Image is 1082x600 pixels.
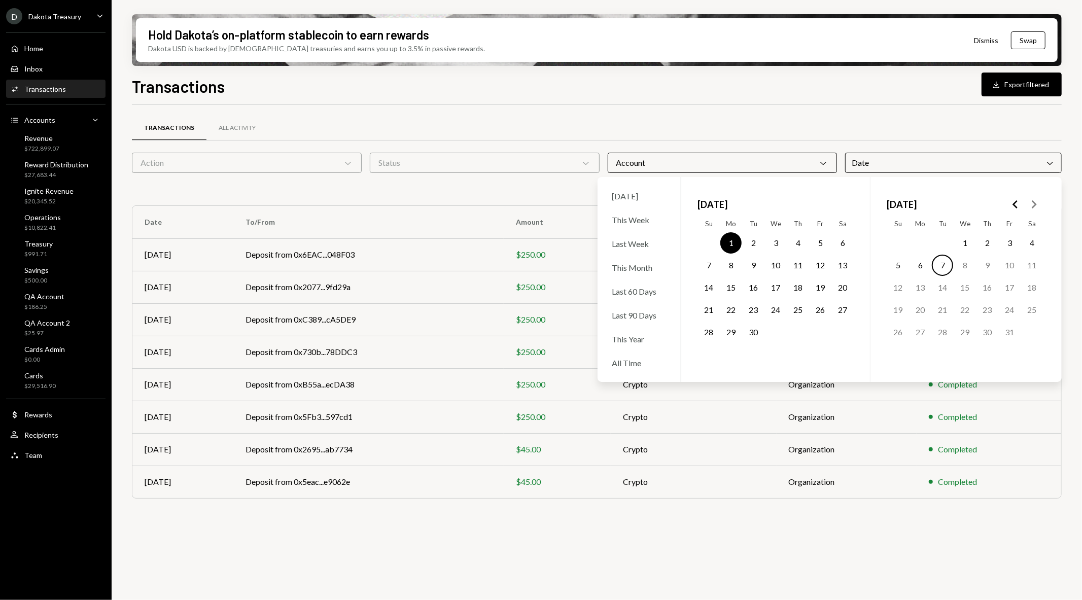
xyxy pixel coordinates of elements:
th: Wednesday [954,216,976,232]
div: Last 60 Days [606,280,673,302]
button: Tuesday, September 30th, 2025 [743,322,764,343]
td: Deposit from 0x2077...9fd29a [233,271,504,303]
button: Wednesday, October 8th, 2025 [954,255,975,276]
div: [DATE] [145,249,221,261]
button: Sunday, September 28th, 2025 [698,322,719,343]
td: Deposit from 0x5eac...e9062e [233,466,504,498]
th: Saturday [831,216,854,232]
h1: Transactions [132,76,225,96]
button: Monday, September 22nd, 2025 [720,299,742,321]
div: Completed [938,476,977,488]
button: Sunday, October 12th, 2025 [887,277,909,298]
div: $250.00 [516,411,599,423]
td: Deposit from 0x730b...78DDC3 [233,336,504,368]
th: Wednesday [764,216,787,232]
button: Saturday, October 18th, 2025 [1021,277,1042,298]
a: Inbox [6,59,106,78]
button: Saturday, October 25th, 2025 [1021,299,1042,321]
div: Dakota Treasury [28,12,81,21]
div: $45.00 [516,443,599,455]
div: Date [845,153,1062,173]
button: Friday, September 26th, 2025 [810,299,831,321]
button: Thursday, October 30th, 2025 [976,322,998,343]
td: Crypto [611,368,776,401]
div: $250.00 [516,378,599,391]
td: Crypto [611,466,776,498]
div: $250.00 [516,313,599,326]
td: Deposit from 0xB55a...ecDA38 [233,368,504,401]
div: Completed [938,411,977,423]
div: Last Week [606,233,673,255]
a: All Activity [206,115,268,141]
table: October 2025 [887,216,1043,366]
button: Tuesday, September 2nd, 2025 [743,232,764,254]
a: Transactions [6,80,106,98]
a: Cards Admin$0.00 [6,342,106,366]
button: Saturday, September 27th, 2025 [832,299,853,321]
button: Sunday, October 19th, 2025 [887,299,909,321]
div: Transactions [144,124,194,132]
button: Friday, September 5th, 2025 [810,232,831,254]
div: Completed [938,378,977,391]
div: Inbox [24,64,43,73]
div: Dakota USD is backed by [DEMOGRAPHIC_DATA] treasuries and earns you up to 3.5% in passive rewards. [148,43,485,54]
a: Accounts [6,111,106,129]
button: Friday, October 17th, 2025 [999,277,1020,298]
div: This Year [606,328,673,350]
button: Tuesday, October 21st, 2025 [932,299,953,321]
div: [DATE] [145,346,221,358]
button: Sunday, September 14th, 2025 [698,277,719,298]
div: [DATE] [606,185,673,207]
button: Go to the Previous Month [1006,195,1025,214]
a: Reward Distribution$27,683.44 [6,157,106,182]
div: $991.71 [24,250,53,259]
td: Crypto [611,401,776,433]
button: Thursday, September 25th, 2025 [787,299,809,321]
button: Wednesday, September 10th, 2025 [765,255,786,276]
th: Tuesday [742,216,764,232]
div: $20,345.52 [24,197,74,206]
button: Friday, September 19th, 2025 [810,277,831,298]
div: Account [608,153,837,173]
th: Sunday [887,216,909,232]
div: Operations [24,213,61,222]
th: Monday [720,216,742,232]
button: Wednesday, September 3rd, 2025 [765,232,786,254]
div: [DATE] [145,378,221,391]
button: Wednesday, October 29th, 2025 [954,322,975,343]
button: Sunday, October 5th, 2025 [887,255,909,276]
div: This Month [606,257,673,278]
a: QA Account 2$25.97 [6,315,106,340]
td: Crypto [611,433,776,466]
button: Thursday, October 2nd, 2025 [976,232,998,254]
div: All Activity [219,124,256,132]
div: D [6,8,22,24]
div: Treasury [24,239,53,248]
button: Today, Tuesday, October 7th, 2025 [932,255,953,276]
a: Cards$29,516.90 [6,368,106,393]
div: $45.00 [516,476,599,488]
div: Accounts [24,116,55,124]
div: $25.97 [24,329,70,338]
div: Action [132,153,362,173]
button: Monday, October 20th, 2025 [910,299,931,321]
button: Wednesday, September 17th, 2025 [765,277,786,298]
button: Saturday, October 11th, 2025 [1021,255,1042,276]
span: [DATE] [697,193,727,216]
th: Friday [998,216,1021,232]
button: Monday, October 6th, 2025 [910,255,931,276]
div: All Time [606,352,673,374]
button: Saturday, September 20th, 2025 [832,277,853,298]
div: Last 90 Days [606,304,673,326]
div: $250.00 [516,281,599,293]
a: Operations$10,822.41 [6,210,106,234]
th: Monday [909,216,931,232]
a: Recipients [6,426,106,444]
th: Thursday [976,216,998,232]
a: Rewards [6,405,106,423]
div: Team [24,451,42,460]
a: Team [6,446,106,464]
button: Friday, October 3rd, 2025 [999,232,1020,254]
button: Wednesday, September 24th, 2025 [765,299,786,321]
button: Saturday, October 4th, 2025 [1021,232,1042,254]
